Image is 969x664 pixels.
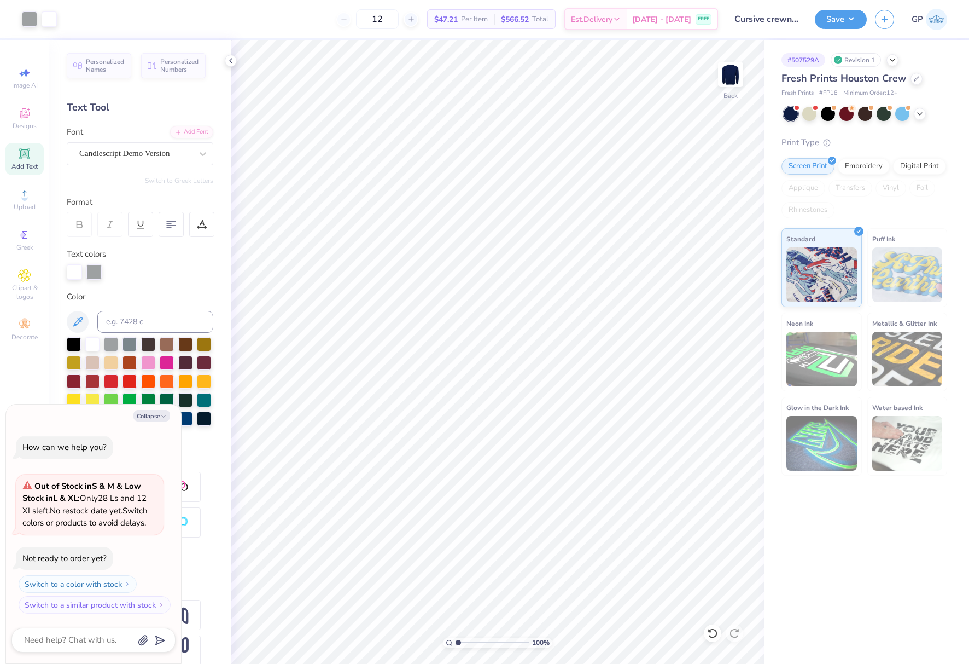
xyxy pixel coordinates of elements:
span: Only 28 Ls and 12 XLs left. Switch colors or products to avoid delays. [22,481,148,529]
span: Add Text [11,162,38,171]
span: Neon Ink [786,317,813,329]
img: Standard [786,247,857,302]
button: Switch to a similar product with stock [19,596,171,614]
input: Untitled Design [726,8,807,30]
strong: Out of Stock in S & M [34,481,116,492]
span: GP [912,13,923,26]
div: Back [723,91,738,101]
span: # FP18 [819,89,838,98]
span: Minimum Order: 12 + [843,89,898,98]
span: No restock date yet. [50,505,122,516]
span: [DATE] - [DATE] [632,14,691,25]
div: Color [67,291,213,303]
a: GP [912,9,947,30]
input: – – [356,9,399,29]
span: Decorate [11,333,38,342]
span: Glow in the Dark Ink [786,402,849,413]
div: Not ready to order yet? [22,553,107,564]
img: Back [720,63,742,85]
div: Format [67,196,214,209]
label: Text colors [67,248,106,261]
button: Collapse [133,410,170,422]
div: Revision 1 [831,53,881,67]
span: Total [532,14,548,25]
span: Fresh Prints [781,89,814,98]
div: Add Font [170,126,213,138]
span: Image AI [12,81,38,90]
span: $566.52 [501,14,529,25]
img: Glow in the Dark Ink [786,416,857,471]
span: Designs [13,122,37,130]
span: Clipart & logos [5,284,44,301]
img: Germaine Penalosa [926,9,947,30]
span: Personalized Numbers [160,58,199,73]
img: Metallic & Glitter Ink [872,332,943,386]
img: Switch to a similar product with stock [158,602,165,608]
span: FREE [698,15,709,23]
div: Vinyl [875,180,906,197]
div: # 507529A [781,53,825,67]
div: Print Type [781,136,947,149]
div: Screen Print [781,158,834,175]
span: Puff Ink [872,233,895,245]
span: $47.21 [434,14,458,25]
span: Upload [14,203,36,211]
div: Transfers [828,180,872,197]
div: Rhinestones [781,202,834,218]
label: Font [67,126,83,138]
input: e.g. 7428 c [97,311,213,333]
div: Digital Print [893,158,946,175]
button: Save [815,10,867,29]
img: Neon Ink [786,332,857,386]
span: 100 % [532,638,550,648]
span: Standard [786,233,815,245]
div: Applique [781,180,825,197]
div: Embroidery [838,158,890,175]
span: Metallic & Glitter Ink [872,317,937,329]
img: Puff Ink [872,247,943,302]
span: Est. Delivery [571,14,612,25]
span: Greek [16,243,33,252]
img: Switch to a color with stock [124,581,131,587]
div: How can we help you? [22,442,107,453]
span: Water based Ink [872,402,923,413]
span: Fresh Prints Houston Crew [781,72,906,85]
div: Foil [909,180,935,197]
div: Text Tool [67,100,213,115]
button: Switch to a color with stock [19,575,137,593]
span: Personalized Names [86,58,125,73]
span: Per Item [461,14,488,25]
img: Water based Ink [872,416,943,471]
button: Switch to Greek Letters [145,176,213,185]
